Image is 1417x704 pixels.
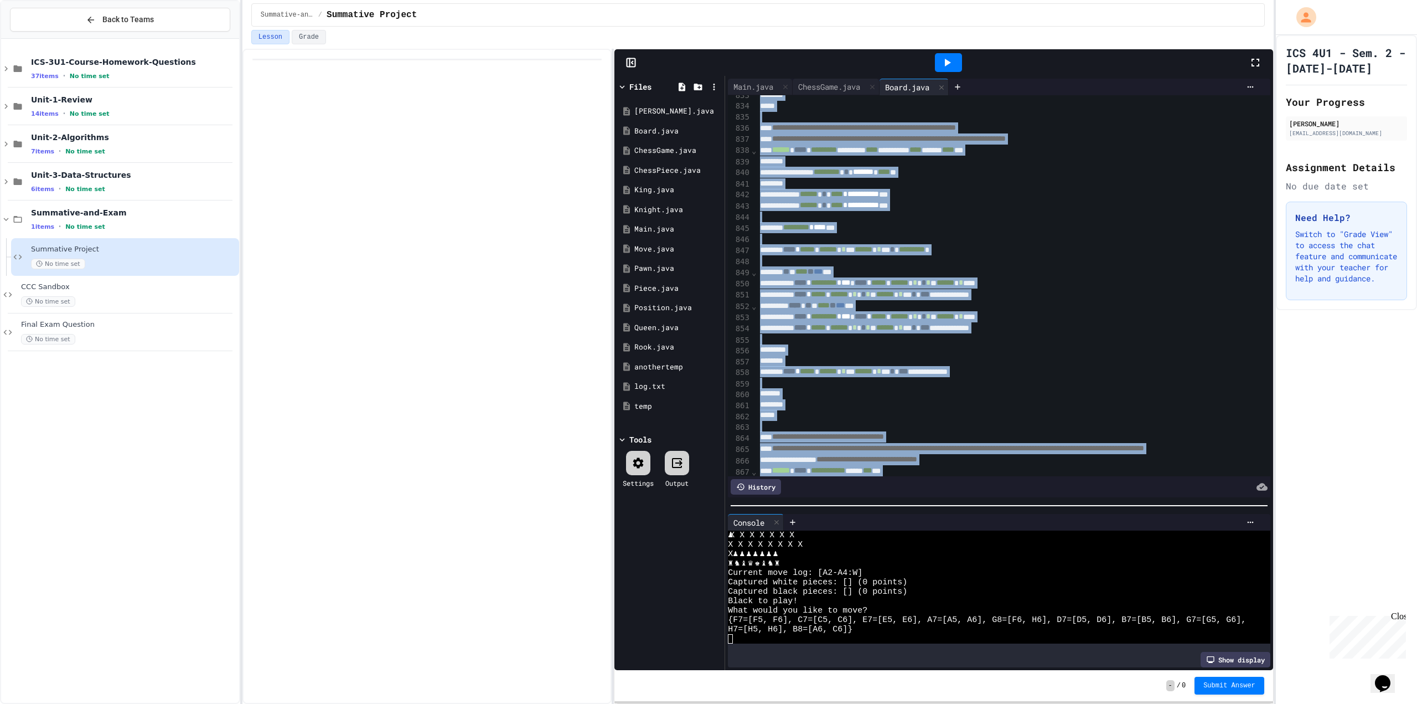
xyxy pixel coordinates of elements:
[751,302,757,311] span: Fold line
[728,134,751,145] div: 837
[768,559,769,568] span: ♞
[728,81,779,93] div: Main.java
[793,81,866,93] div: ChessGame.java
[634,224,721,235] div: Main.java
[31,223,54,230] span: 1 items
[728,123,751,134] div: 836
[728,346,751,357] div: 856
[728,467,751,478] div: 867
[728,456,751,467] div: 866
[728,335,751,346] div: 855
[728,201,751,212] div: 843
[728,256,751,268] div: 848
[728,568,862,578] span: Current move log: [A2-A4:W]
[728,90,751,101] div: 833
[733,549,735,559] span: ♟
[1295,211,1398,224] h3: Need Help?
[728,312,751,323] div: 853
[728,290,751,301] div: 851
[634,302,721,314] div: Position.java
[70,73,110,80] span: No time set
[634,106,721,117] div: [PERSON_NAME].java
[1201,652,1270,667] div: Show display
[793,79,880,95] div: ChessGame.java
[65,223,105,230] span: No time set
[21,334,75,345] span: No time set
[1286,179,1407,193] div: No due date set
[728,412,751,423] div: 862
[728,79,793,95] div: Main.java
[728,389,751,400] div: 860
[728,357,751,368] div: 857
[728,101,751,112] div: 834
[728,379,751,390] div: 859
[728,179,751,190] div: 841
[4,4,76,70] div: Chat with us now!Close
[629,434,651,445] div: Tools
[292,30,326,44] button: Grade
[735,559,736,568] span: ♞
[70,110,110,117] span: No time set
[31,186,54,193] span: 6 items
[1371,660,1406,693] iframe: chat widget
[728,587,907,597] span: Captured black pieces: [] (0 points)
[31,57,237,67] span: ICS-3U1-Course-Homework-Questions
[63,109,65,118] span: •
[318,11,322,19] span: /
[634,401,721,412] div: temp
[31,259,85,269] span: No time set
[753,549,754,559] span: ♟
[31,132,237,142] span: Unit-2-Algorithms
[1325,611,1406,659] iframe: chat widget
[634,322,721,333] div: Queen.java
[730,531,794,540] span: X X X X X X X
[31,148,54,155] span: 7 items
[31,208,237,218] span: Summative-and-Exam
[21,282,237,292] span: CCC Sandbox
[728,549,733,559] span: X
[746,549,748,559] span: ♟
[751,467,757,476] span: Fold line
[728,367,751,378] div: 858
[634,204,721,215] div: Knight.java
[728,444,751,455] div: 865
[773,549,775,559] span: ♟
[880,79,949,95] div: Board.java
[748,559,749,568] span: ♛
[63,71,65,80] span: •
[1295,229,1398,284] p: Switch to "Grade View" to access the chat feature and communicate with your teacher for help and ...
[251,30,289,44] button: Lesson
[623,478,654,488] div: Settings
[327,8,417,22] span: Summative Project
[1285,4,1319,30] div: My Account
[1194,677,1264,695] button: Submit Answer
[754,559,756,568] span: ♚
[775,559,777,568] span: ♜
[665,478,689,488] div: Output
[634,342,721,353] div: Rook.java
[1203,681,1255,690] span: Submit Answer
[728,268,751,279] div: 849
[728,157,751,168] div: 839
[31,245,237,254] span: Summative Project
[65,148,105,155] span: No time set
[728,245,751,256] div: 847
[10,8,230,32] button: Back to Teams
[1289,119,1404,129] div: [PERSON_NAME]
[261,11,314,19] span: Summative-and-Exam
[728,606,867,615] span: What would you like to move?
[728,514,784,531] div: Console
[21,296,75,307] span: No time set
[1286,94,1407,110] h2: Your Progress
[1177,681,1181,690] span: /
[728,167,751,178] div: 840
[728,578,907,587] span: Captured white pieces: [] (0 points)
[728,400,751,412] div: 861
[728,223,751,234] div: 845
[634,165,721,176] div: ChessPiece.java
[728,145,751,156] div: 838
[728,189,751,201] div: 842
[634,381,721,392] div: log.txt
[731,479,781,495] div: History
[59,222,61,231] span: •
